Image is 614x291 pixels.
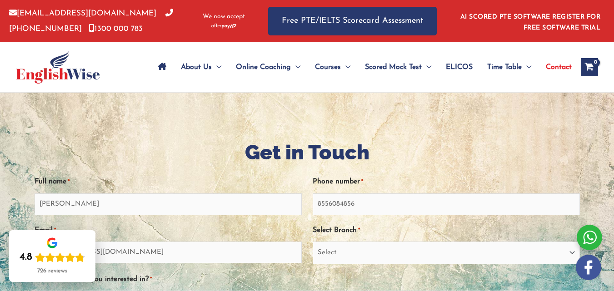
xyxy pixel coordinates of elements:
[522,51,531,83] span: Menu Toggle
[422,51,431,83] span: Menu Toggle
[229,51,308,83] a: Online CoachingMenu Toggle
[480,51,539,83] a: Time TableMenu Toggle
[20,251,32,264] div: 4.8
[35,223,56,238] label: Email
[9,10,173,32] a: [PHONE_NUMBER]
[308,51,358,83] a: CoursesMenu Toggle
[151,51,572,83] nav: Site Navigation: Main Menu
[539,51,572,83] a: Contact
[576,255,601,280] img: white-facebook.png
[212,51,221,83] span: Menu Toggle
[315,51,341,83] span: Courses
[20,251,85,264] div: Rating: 4.8 out of 5
[16,51,100,84] img: cropped-ew-logo
[35,272,152,287] label: What course are you interested in?
[365,51,422,83] span: Scored Mock Test
[181,51,212,83] span: About Us
[89,25,143,33] a: 1300 000 783
[439,51,480,83] a: ELICOS
[35,138,580,167] h1: Get in Touch
[236,51,291,83] span: Online Coaching
[37,267,67,275] div: 726 reviews
[455,6,605,36] aside: Header Widget 1
[291,51,300,83] span: Menu Toggle
[460,14,601,31] a: AI SCORED PTE SOFTWARE REGISTER FOR FREE SOFTWARE TRIAL
[211,24,236,29] img: Afterpay-Logo
[358,51,439,83] a: Scored Mock TestMenu Toggle
[446,51,473,83] span: ELICOS
[313,174,363,189] label: Phone number
[35,174,70,189] label: Full name
[581,58,598,76] a: View Shopping Cart, empty
[546,51,572,83] span: Contact
[268,7,437,35] a: Free PTE/IELTS Scorecard Assessment
[487,51,522,83] span: Time Table
[174,51,229,83] a: About UsMenu Toggle
[9,10,156,17] a: [EMAIL_ADDRESS][DOMAIN_NAME]
[203,12,245,21] span: We now accept
[341,51,350,83] span: Menu Toggle
[313,223,360,238] label: Select Branch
